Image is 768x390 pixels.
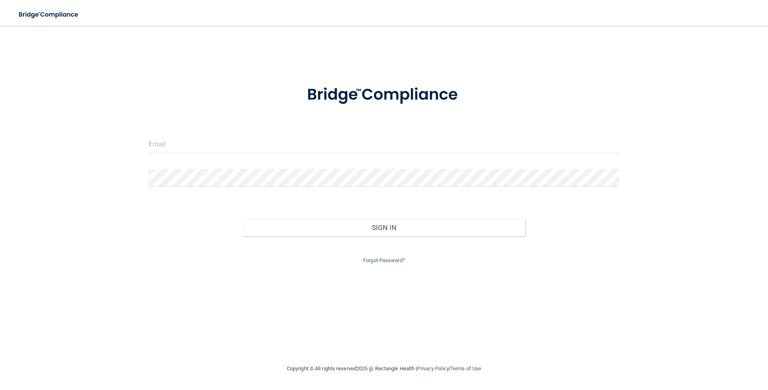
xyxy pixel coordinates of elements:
a: Privacy Policy [417,365,449,372]
img: bridge_compliance_login_screen.278c3ca4.svg [12,6,86,23]
button: Sign In [243,219,525,236]
a: Terms of Use [450,365,481,372]
input: Email [149,135,620,153]
img: bridge_compliance_login_screen.278c3ca4.svg [290,74,478,116]
a: Forgot Password? [363,257,405,263]
div: Copyright © All rights reserved 2025 @ Rectangle Health | | [237,356,531,382]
